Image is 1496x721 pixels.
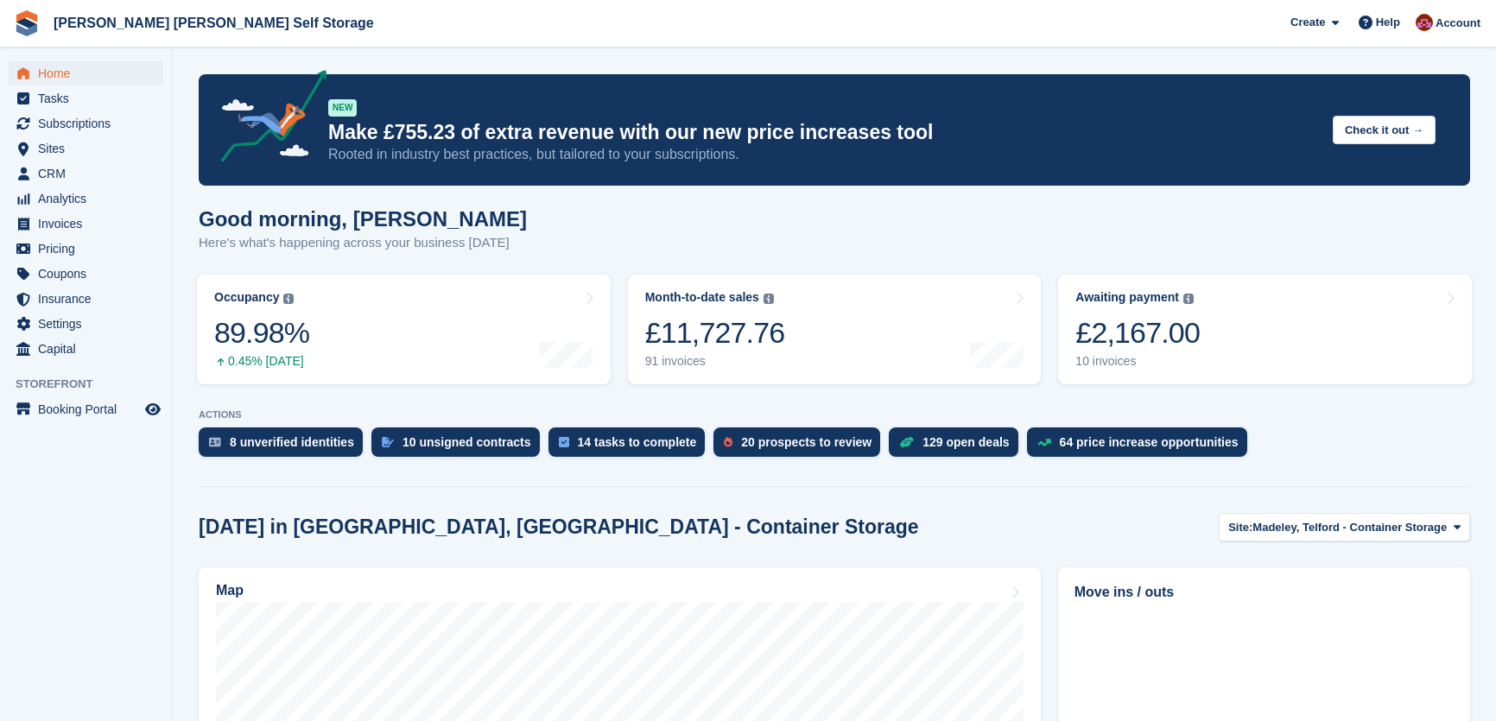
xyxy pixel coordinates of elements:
span: Tasks [38,86,142,111]
span: Sites [38,136,142,161]
img: price-adjustments-announcement-icon-8257ccfd72463d97f412b2fc003d46551f7dbcb40ab6d574587a9cd5c0d94... [206,70,327,168]
span: Insurance [38,287,142,311]
div: 89.98% [214,315,309,351]
img: deal-1b604bf984904fb50ccaf53a9ad4b4a5d6e5aea283cecdc64d6e3604feb123c2.svg [899,436,914,448]
a: 20 prospects to review [713,427,889,465]
div: NEW [328,99,357,117]
img: task-75834270c22a3079a89374b754ae025e5fb1db73e45f91037f5363f120a921f8.svg [559,437,569,447]
a: [PERSON_NAME] [PERSON_NAME] Self Storage [47,9,381,37]
span: Analytics [38,187,142,211]
img: prospect-51fa495bee0391a8d652442698ab0144808aea92771e9ea1ae160a38d050c398.svg [724,437,732,447]
div: 8 unverified identities [230,435,354,449]
span: Coupons [38,262,142,286]
p: Rooted in industry best practices, but tailored to your subscriptions. [328,145,1319,164]
div: 10 unsigned contracts [403,435,531,449]
button: Check it out → [1333,116,1436,144]
a: menu [9,86,163,111]
a: menu [9,287,163,311]
div: Occupancy [214,290,279,305]
span: Capital [38,337,142,361]
div: 91 invoices [645,354,785,369]
h2: Move ins / outs [1074,582,1454,603]
h2: Map [216,583,244,598]
p: Here's what's happening across your business [DATE] [199,233,527,253]
a: 10 unsigned contracts [371,427,548,465]
img: Ben Spickernell [1416,14,1433,31]
a: menu [9,262,163,286]
a: menu [9,397,163,421]
img: icon-info-grey-7440780725fd019a000dd9b08b2336e03edf1995a4989e88bcd33f0948082b44.svg [764,294,774,304]
img: verify_identity-adf6edd0f0f0b5bbfe63781bf79b02c33cf7c696d77639b501bdc392416b5a36.svg [209,437,221,447]
a: menu [9,61,163,85]
a: menu [9,187,163,211]
a: menu [9,161,163,186]
div: £11,727.76 [645,315,785,351]
div: 20 prospects to review [741,435,872,449]
span: Madeley, Telford - Container Storage [1252,519,1447,536]
a: menu [9,337,163,361]
p: ACTIONS [199,409,1470,421]
div: 64 price increase opportunities [1060,435,1239,449]
a: 8 unverified identities [199,427,371,465]
span: Storefront [16,376,172,393]
a: menu [9,312,163,336]
h1: Good morning, [PERSON_NAME] [199,207,527,231]
span: Pricing [38,237,142,261]
img: stora-icon-8386f47178a22dfd0bd8f6a31ec36ba5ce8667c1dd55bd0f319d3a0aa187defe.svg [14,10,40,36]
span: Home [38,61,142,85]
div: 0.45% [DATE] [214,354,309,369]
div: Month-to-date sales [645,290,759,305]
span: CRM [38,161,142,186]
span: Booking Portal [38,397,142,421]
a: Awaiting payment £2,167.00 10 invoices [1058,275,1472,384]
div: £2,167.00 [1075,315,1200,351]
a: Occupancy 89.98% 0.45% [DATE] [197,275,611,384]
a: 129 open deals [889,427,1026,465]
span: Account [1436,15,1480,32]
span: Site: [1228,519,1252,536]
a: menu [9,212,163,236]
a: Preview store [143,399,163,420]
span: Create [1290,14,1325,31]
a: menu [9,237,163,261]
p: Make £755.23 of extra revenue with our new price increases tool [328,120,1319,145]
a: menu [9,111,163,136]
a: Month-to-date sales £11,727.76 91 invoices [628,275,1042,384]
a: 64 price increase opportunities [1027,427,1256,465]
img: icon-info-grey-7440780725fd019a000dd9b08b2336e03edf1995a4989e88bcd33f0948082b44.svg [1183,294,1194,304]
div: 10 invoices [1075,354,1200,369]
button: Site: Madeley, Telford - Container Storage [1219,513,1470,541]
span: Help [1376,14,1400,31]
a: 14 tasks to complete [548,427,714,465]
a: menu [9,136,163,161]
img: contract_signature_icon-13c848040528278c33f63329250d36e43548de30e8caae1d1a13099fd9432cc5.svg [382,437,394,447]
div: 129 open deals [922,435,1009,449]
span: Settings [38,312,142,336]
div: Awaiting payment [1075,290,1179,305]
h2: [DATE] in [GEOGRAPHIC_DATA], [GEOGRAPHIC_DATA] - Container Storage [199,515,919,539]
img: icon-info-grey-7440780725fd019a000dd9b08b2336e03edf1995a4989e88bcd33f0948082b44.svg [283,294,294,304]
span: Subscriptions [38,111,142,136]
img: price_increase_opportunities-93ffe204e8149a01c8c9dc8f82e8f89637d9d84a8eef4429ea346261dce0b2c0.svg [1037,439,1051,446]
div: 14 tasks to complete [578,435,697,449]
span: Invoices [38,212,142,236]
